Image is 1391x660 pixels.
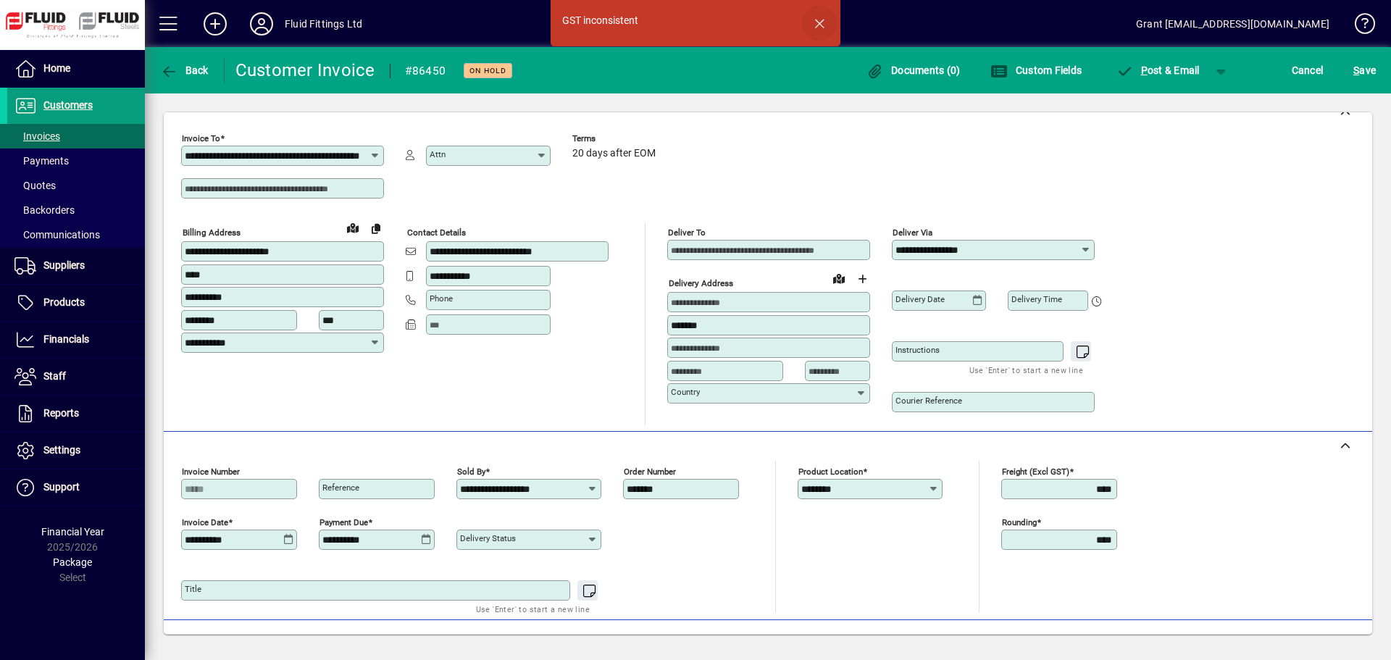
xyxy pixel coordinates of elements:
[43,296,85,308] span: Products
[969,362,1083,378] mat-hint: Use 'Enter' to start a new line
[43,333,89,345] span: Financials
[7,124,145,149] a: Invoices
[43,259,85,271] span: Suppliers
[14,155,69,167] span: Payments
[14,180,56,191] span: Quotes
[827,267,851,290] a: View on map
[798,467,863,477] mat-label: Product location
[14,229,100,241] span: Communications
[997,633,1132,648] label: Show Line Volumes/Weights
[1002,467,1069,477] mat-label: Freight (excl GST)
[238,11,285,37] button: Profile
[7,359,145,395] a: Staff
[476,601,590,617] mat-hint: Use 'Enter' to start a new line
[1108,57,1207,83] button: Post & Email
[14,130,60,142] span: Invoices
[572,148,656,159] span: 20 days after EOM
[1353,59,1376,82] span: ave
[341,216,364,239] a: View on map
[987,57,1085,83] button: Custom Fields
[7,198,145,222] a: Backorders
[53,556,92,568] span: Package
[7,285,145,321] a: Products
[182,133,220,143] mat-label: Invoice To
[863,57,964,83] button: Documents (0)
[1002,517,1037,527] mat-label: Rounding
[235,59,375,82] div: Customer Invoice
[572,134,659,143] span: Terms
[1011,294,1062,304] mat-label: Delivery time
[405,59,446,83] div: #86450
[1274,629,1332,652] span: Product
[1288,57,1327,83] button: Cancel
[7,222,145,247] a: Communications
[192,11,238,37] button: Add
[364,217,388,240] button: Copy to Delivery address
[7,173,145,198] a: Quotes
[43,370,66,382] span: Staff
[145,57,225,83] app-page-header-button: Back
[457,467,485,477] mat-label: Sold by
[43,407,79,419] span: Reports
[156,57,212,83] button: Back
[160,64,209,76] span: Back
[185,584,201,594] mat-label: Title
[7,51,145,87] a: Home
[7,149,145,173] a: Payments
[1116,64,1200,76] span: ost & Email
[43,481,80,493] span: Support
[182,467,240,477] mat-label: Invoice number
[668,227,706,238] mat-label: Deliver To
[1344,3,1373,50] a: Knowledge Base
[1136,12,1329,35] div: Grant [EMAIL_ADDRESS][DOMAIN_NAME]
[895,345,940,355] mat-label: Instructions
[430,149,446,159] mat-label: Attn
[1292,59,1324,82] span: Cancel
[1350,57,1379,83] button: Save
[430,293,453,304] mat-label: Phone
[319,517,368,527] mat-label: Payment due
[895,396,962,406] mat-label: Courier Reference
[14,204,75,216] span: Backorders
[7,469,145,506] a: Support
[990,64,1082,76] span: Custom Fields
[7,396,145,432] a: Reports
[1266,627,1340,653] button: Product
[7,433,145,469] a: Settings
[41,526,104,538] span: Financial Year
[469,66,506,75] span: On hold
[43,62,70,74] span: Home
[7,248,145,284] a: Suppliers
[624,467,676,477] mat-label: Order number
[43,444,80,456] span: Settings
[851,267,874,291] button: Choose address
[1175,633,1259,648] label: Show Cost/Profit
[460,533,516,543] mat-label: Delivery status
[671,387,700,397] mat-label: Country
[893,227,932,238] mat-label: Deliver via
[322,483,359,493] mat-label: Reference
[869,627,954,653] button: Product History
[182,517,228,527] mat-label: Invoice date
[1353,64,1359,76] span: S
[1141,64,1148,76] span: P
[874,629,948,652] span: Product History
[285,12,362,35] div: Fluid Fittings Ltd
[866,64,961,76] span: Documents (0)
[7,322,145,358] a: Financials
[43,99,93,111] span: Customers
[895,294,945,304] mat-label: Delivery date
